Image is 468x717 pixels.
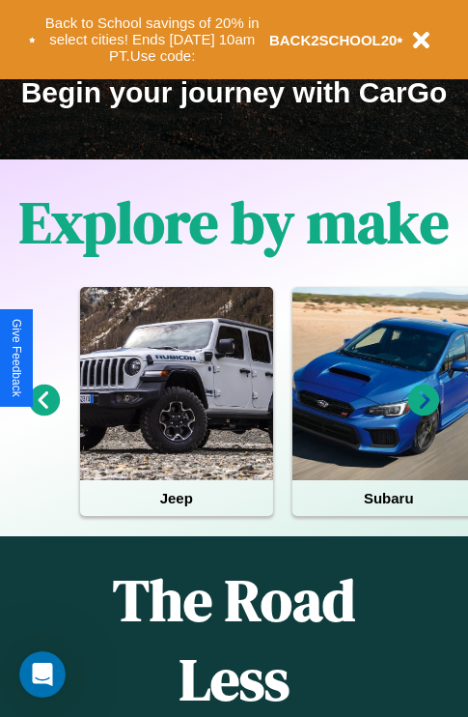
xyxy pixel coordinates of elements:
button: Back to School savings of 20% in select cities! Ends [DATE] 10am PT.Use code: [36,10,269,70]
div: Give Feedback [10,319,23,397]
iframe: Intercom live chat [19,651,66,698]
h1: Explore by make [19,183,449,262]
h4: Jeep [80,480,273,516]
b: BACK2SCHOOL20 [269,32,398,48]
